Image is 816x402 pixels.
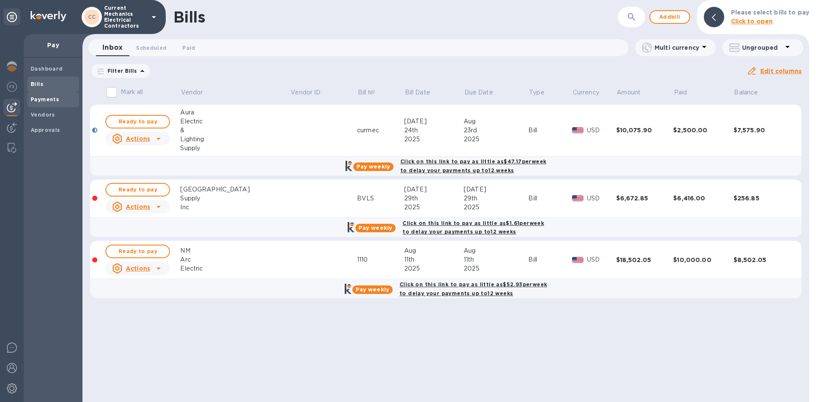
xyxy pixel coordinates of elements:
[734,194,791,202] div: $256.85
[399,281,547,297] b: Click on this link to pay as little as $52.93 per week to delay your payments up to 12 weeks
[760,68,802,74] u: Edit columns
[180,255,290,264] div: Arc
[572,257,584,263] img: USD
[734,88,758,97] p: Balance
[587,255,616,264] p: USD
[464,264,528,273] div: 2025
[464,126,528,135] div: 23rd
[291,88,331,97] span: Vendor ID
[731,9,809,16] b: Please select bills to pay
[102,42,122,54] span: Inbox
[113,185,162,195] span: Ready to pay
[405,88,441,97] span: Bill Date
[136,43,167,52] span: Scheduled
[180,108,290,117] div: Aura
[357,194,404,203] div: BVLS
[464,117,528,126] div: Aug
[734,126,791,134] div: $7,575.90
[126,265,150,272] u: Actions
[572,127,584,133] img: USD
[464,185,528,194] div: [DATE]
[404,255,464,264] div: 11th
[404,246,464,255] div: Aug
[358,88,386,97] span: Bill №
[405,88,430,97] p: Bill Date
[657,12,683,22] span: Add bill
[181,88,203,97] p: Vendor
[734,88,769,97] span: Balance
[617,88,652,97] span: Amount
[587,194,616,203] p: USD
[674,88,698,97] span: Paid
[180,203,290,212] div: Inc
[31,41,76,49] p: Pay
[654,43,699,52] p: Multi currency
[572,195,584,201] img: USD
[182,43,195,52] span: Paid
[180,264,290,273] div: Electric
[104,5,147,29] p: Current Mechanics Electrical Contractors
[528,126,572,135] div: Bill
[7,82,17,92] img: Foreign exchange
[180,117,290,126] div: Electric
[105,245,170,258] button: Ready to pay
[180,185,290,194] div: [GEOGRAPHIC_DATA]
[616,126,674,134] div: $10,075.90
[616,194,674,202] div: $6,672.85
[731,18,773,25] b: Click to open
[529,88,555,97] span: Type
[573,88,599,97] p: Currency
[126,135,150,142] u: Actions
[31,127,60,133] b: Approvals
[529,88,544,97] p: Type
[465,88,493,97] p: Due Date
[742,43,782,52] p: Ungrouped
[180,135,290,144] div: Lighting
[121,88,143,97] p: Mark all
[673,256,734,264] div: $10,000.00
[673,126,734,134] div: $2,500.00
[464,203,528,212] div: 2025
[359,225,392,231] b: Pay weekly
[404,264,464,273] div: 2025
[3,9,20,26] div: Unpin categories
[180,126,290,135] div: &
[88,14,96,20] b: CC
[404,135,464,144] div: 2025
[105,183,170,197] button: Ready to pay
[31,96,59,103] b: Payments
[528,194,572,203] div: Bill
[734,256,791,264] div: $8,502.05
[180,246,290,255] div: NM
[180,144,290,153] div: Supply
[674,88,687,97] p: Paid
[402,220,544,235] b: Click on this link to pay as little as $1.61 per week to delay your payments up to 12 weeks
[31,111,55,118] b: Vendors
[126,203,150,210] u: Actions
[31,66,63,72] b: Dashboard
[464,135,528,144] div: 2025
[113,117,162,127] span: Ready to pay
[528,255,572,264] div: Bill
[404,203,464,212] div: 2025
[404,194,464,203] div: 29th
[400,158,546,174] b: Click on this link to pay as little as $47.17 per week to delay your payments up to 12 weeks
[291,88,320,97] p: Vendor ID
[616,256,674,264] div: $18,502.05
[404,126,464,135] div: 24th
[357,126,404,135] div: curmec
[357,255,404,264] div: 1110
[104,67,137,74] p: Filter Bills
[464,194,528,203] div: 29th
[465,88,504,97] span: Due Date
[617,88,640,97] p: Amount
[404,185,464,194] div: [DATE]
[31,81,43,87] b: Bills
[356,286,389,293] b: Pay weekly
[31,11,66,21] img: Logo
[404,117,464,126] div: [DATE]
[673,194,734,202] div: $6,416.00
[587,126,616,135] p: USD
[358,88,375,97] p: Bill №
